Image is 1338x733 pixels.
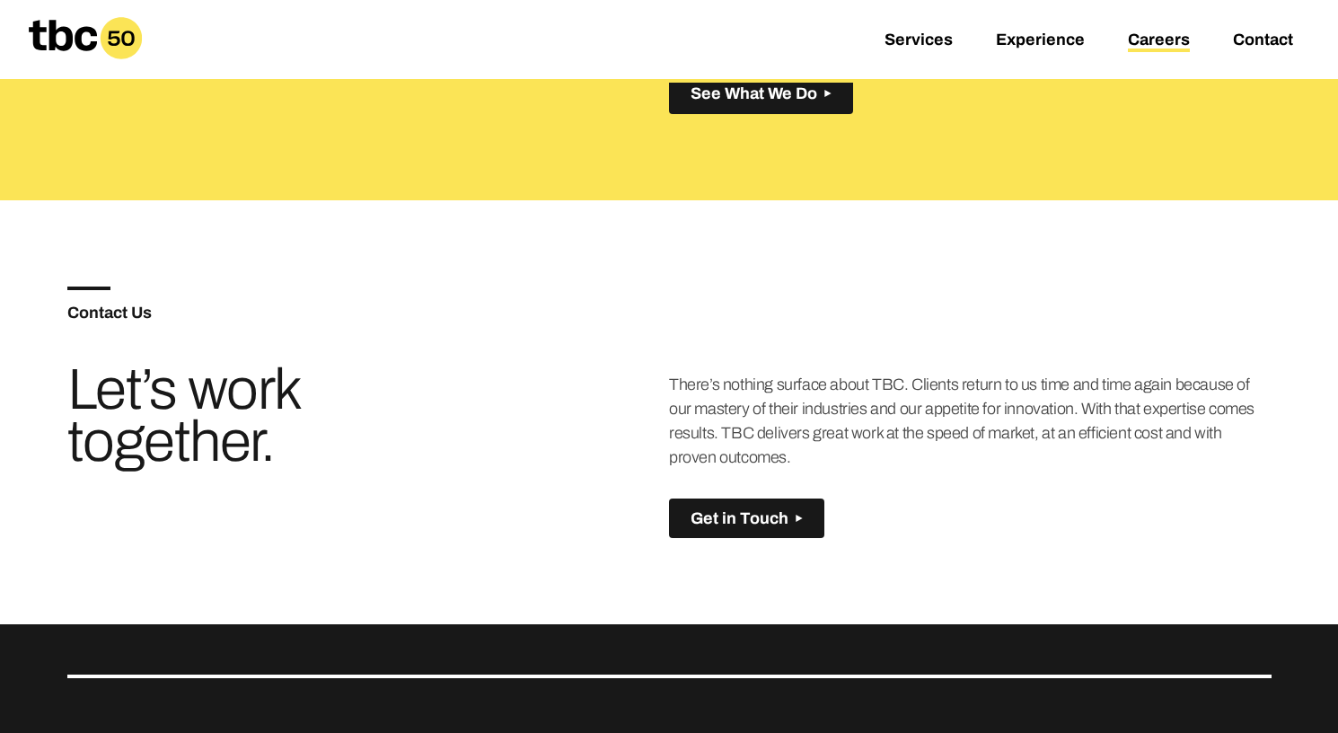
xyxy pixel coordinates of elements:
h5: Contact Us [67,305,670,321]
span: See What We Do [691,84,817,103]
a: Home [14,52,156,71]
button: Get in Touch [669,499,824,539]
h3: Let’s work together. [67,364,469,468]
a: Experience [996,31,1085,52]
a: Contact [1233,31,1293,52]
span: Get in Touch [691,509,788,528]
a: Services [885,31,953,52]
p: There’s nothing surface about TBC. Clients return to us time and time again because of our master... [669,373,1272,470]
a: Careers [1128,31,1190,52]
button: See What We Do [669,74,853,114]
